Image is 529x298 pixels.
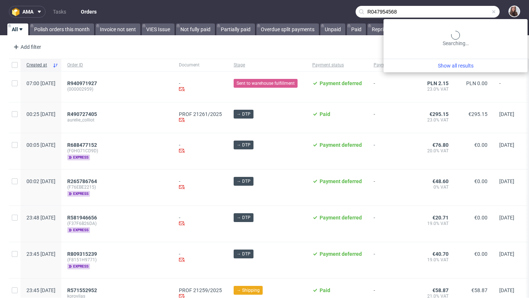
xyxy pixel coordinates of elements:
[26,62,50,68] span: Created at
[7,23,28,35] a: All
[347,23,366,35] a: Paid
[374,80,410,93] span: -
[67,155,90,160] span: express
[474,142,487,148] span: €0.00
[432,251,449,257] span: €40.70
[9,6,46,18] button: ama
[237,80,295,87] span: Sent to warehouse fulfillment
[179,80,222,93] div: -
[468,111,487,117] span: €295.15
[67,221,167,226] span: (F37F6B26DA)
[432,287,449,293] span: €58.87
[429,111,449,117] span: €295.15
[234,62,301,68] span: Stage
[237,178,251,185] span: → DTP
[421,148,449,154] span: 20.0% VAT
[67,215,98,221] a: R581946656
[509,6,519,17] img: Sandra Beśka
[67,251,98,257] a: R809315239
[179,215,222,228] div: -
[26,142,55,148] span: 00:05 [DATE]
[67,257,167,263] span: (F8151H9771)
[312,62,362,68] span: Payment status
[179,62,222,68] span: Document
[26,178,55,184] span: 00:02 [DATE]
[386,62,525,69] a: Show all results
[474,178,487,184] span: €0.00
[432,215,449,221] span: €20.71
[26,215,55,221] span: 23:48 [DATE]
[320,178,362,184] span: Payment deferred
[256,23,319,35] a: Overdue split payments
[67,184,167,190] span: (F76EBE2215)
[499,287,514,293] span: [DATE]
[421,184,449,190] span: 0% VAT
[67,111,97,117] span: R490727405
[427,80,449,86] span: PLN 2.15
[374,251,410,269] span: -
[237,142,251,148] span: → DTP
[12,8,22,16] img: logo
[237,111,251,117] span: → DTP
[320,80,362,86] span: Payment deferred
[22,9,33,14] span: ama
[374,178,410,197] span: -
[67,62,167,68] span: Order ID
[320,251,362,257] span: Payment deferred
[237,214,251,221] span: → DTP
[179,142,222,155] div: -
[499,80,527,93] span: -
[421,221,449,226] span: 19.0% VAT
[499,142,514,148] span: [DATE]
[96,23,140,35] a: Invoice not sent
[386,31,525,47] div: Searching…
[320,111,330,117] span: Paid
[367,23,393,35] a: Reprint
[67,227,90,233] span: express
[67,117,167,123] span: aurelie_colliot
[26,80,55,86] span: 07:00 [DATE]
[67,191,90,197] span: express
[499,111,514,117] span: [DATE]
[67,86,167,92] span: (000002959)
[466,80,487,86] span: PLN 0.00
[176,23,215,35] a: Not fully paid
[30,23,94,35] a: Polish orders this month
[374,111,410,124] span: -
[421,117,449,123] span: 23.0% VAT
[67,264,90,269] span: express
[76,6,101,18] a: Orders
[67,215,97,221] span: R581946656
[320,215,362,221] span: Payment deferred
[67,251,97,257] span: R809315239
[471,287,487,293] span: €58.87
[67,142,98,148] a: R688477152
[26,287,55,293] span: 23:45 [DATE]
[10,41,43,53] div: Add filter
[179,111,222,117] a: PROF 21261/2025
[26,251,55,257] span: 23:45 [DATE]
[499,251,514,257] span: [DATE]
[320,142,362,148] span: Payment deferred
[432,142,449,148] span: €76.80
[320,23,345,35] a: Unpaid
[48,6,71,18] a: Tasks
[26,111,55,117] span: 00:25 [DATE]
[474,251,487,257] span: €0.00
[67,111,98,117] a: R490727405
[421,86,449,92] span: 23.0% VAT
[320,287,330,293] span: Paid
[142,23,174,35] a: VIES Issue
[67,80,97,86] span: R940971927
[67,287,97,293] span: R571552952
[474,215,487,221] span: €0.00
[67,178,97,184] span: R265786764
[374,142,410,160] span: -
[179,251,222,264] div: -
[237,287,260,294] span: → Shipping
[237,251,251,257] span: → DTP
[67,80,98,86] a: R940971927
[499,178,514,184] span: [DATE]
[421,257,449,263] span: 19.0% VAT
[499,215,514,221] span: [DATE]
